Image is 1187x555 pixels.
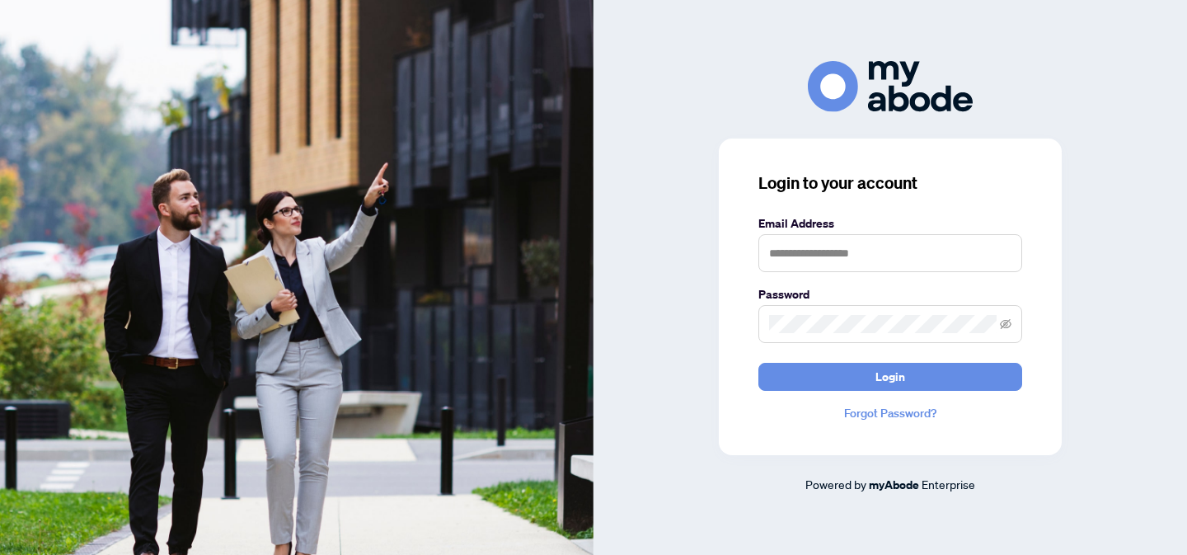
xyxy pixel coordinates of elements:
[805,477,866,492] span: Powered by
[758,363,1022,391] button: Login
[875,364,905,390] span: Login
[758,285,1022,303] label: Password
[808,61,973,111] img: ma-logo
[758,404,1022,422] a: Forgot Password?
[1000,318,1011,330] span: eye-invisible
[758,214,1022,233] label: Email Address
[758,172,1022,195] h3: Login to your account
[869,476,919,494] a: myAbode
[922,477,975,492] span: Enterprise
